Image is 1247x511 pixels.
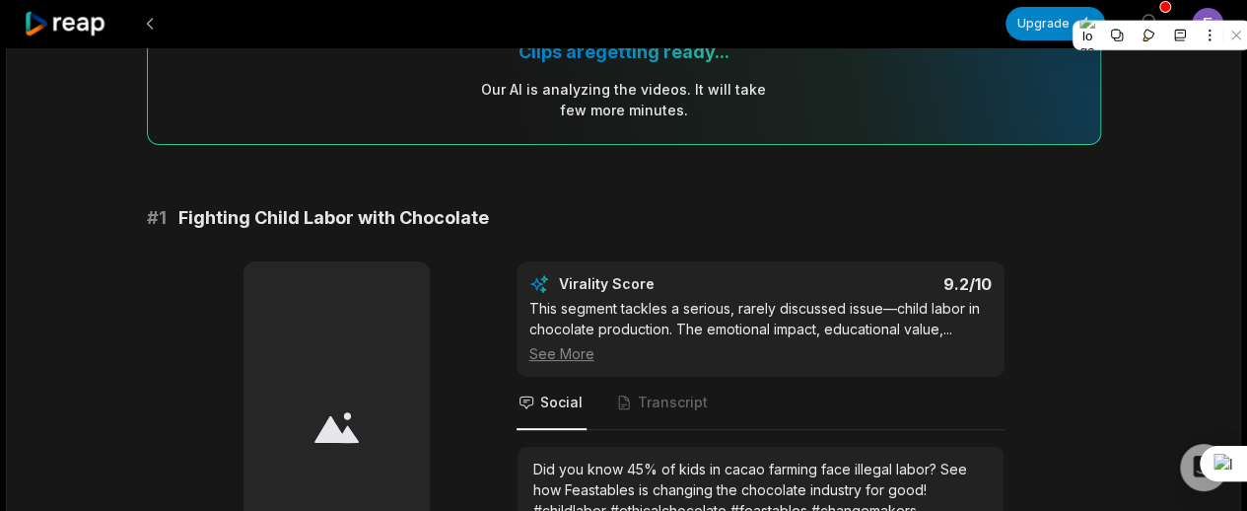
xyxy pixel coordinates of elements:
div: 9.2 /10 [780,274,992,294]
div: Our AI is analyzing the video s . It will take few more minutes. [480,79,767,120]
span: Transcript [638,393,708,412]
span: # 1 [147,204,167,232]
div: This segment tackles a serious, rarely discussed issue—child labor in chocolate production. The e... [529,298,992,364]
div: Open Intercom Messenger [1180,444,1227,491]
div: Virality Score [559,274,771,294]
span: Fighting Child Labor with Chocolate [178,204,489,232]
nav: Tabs [517,377,1005,430]
div: Clips are getting ready... [519,40,729,63]
span: Social [540,393,583,412]
button: Upgrade [1005,7,1105,40]
div: See More [529,343,992,364]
